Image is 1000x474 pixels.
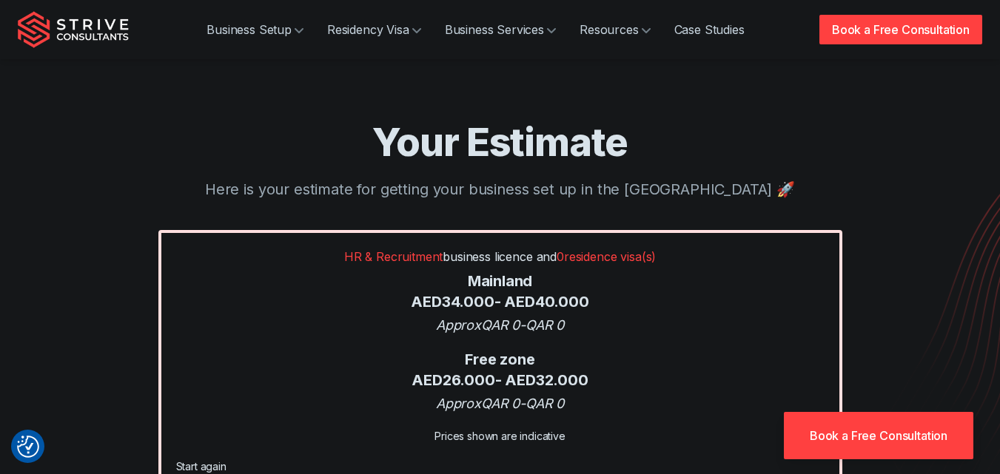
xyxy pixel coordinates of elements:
a: Start again [176,460,226,473]
span: HR & Recruitment [344,249,443,264]
a: Resources [568,15,662,44]
a: Book a Free Consultation [784,412,973,459]
a: Business Setup [195,15,315,44]
p: business licence and [176,248,825,265]
button: Consent Preferences [17,436,39,458]
img: Revisit consent button [17,436,39,458]
h1: Your Estimate [18,118,982,166]
a: Business Services [433,15,568,44]
div: Approx QAR 0 - QAR 0 [176,315,825,335]
img: Strive Consultants [18,11,129,48]
p: Here is your estimate for getting your business set up in the [GEOGRAPHIC_DATA] 🚀 [18,178,982,200]
span: 0 residence visa(s) [557,249,656,264]
div: Approx QAR 0 - QAR 0 [176,393,825,413]
div: Mainland AED 34.000 - AED 40.000 [176,271,825,312]
a: Case Studies [662,15,756,44]
a: Residency Visa [315,15,433,44]
div: Free zone AED 26.000 - AED 32.000 [176,350,825,390]
div: Prices shown are indicative [176,428,825,444]
a: Book a Free Consultation [819,15,982,44]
